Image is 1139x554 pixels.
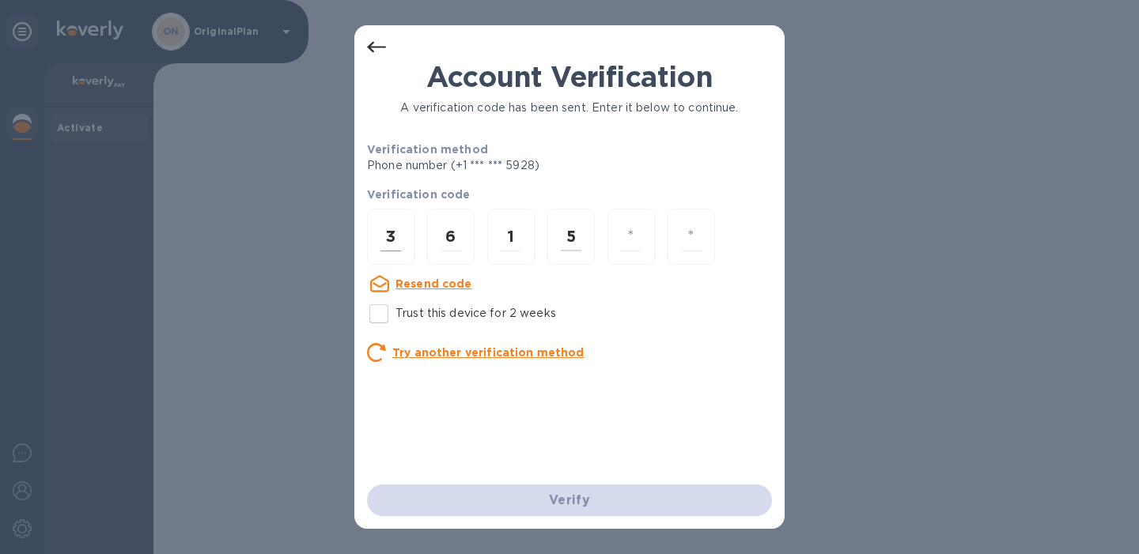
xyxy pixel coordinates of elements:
b: Verification method [367,143,488,156]
p: Phone number (+1 *** *** 5928) [367,157,660,174]
p: Trust this device for 2 weeks [395,305,556,322]
p: Verification code [367,187,772,202]
u: Resend code [395,277,472,290]
p: A verification code has been sent. Enter it below to continue. [367,100,772,116]
u: Try another verification method [392,346,585,359]
h1: Account Verification [367,60,772,93]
